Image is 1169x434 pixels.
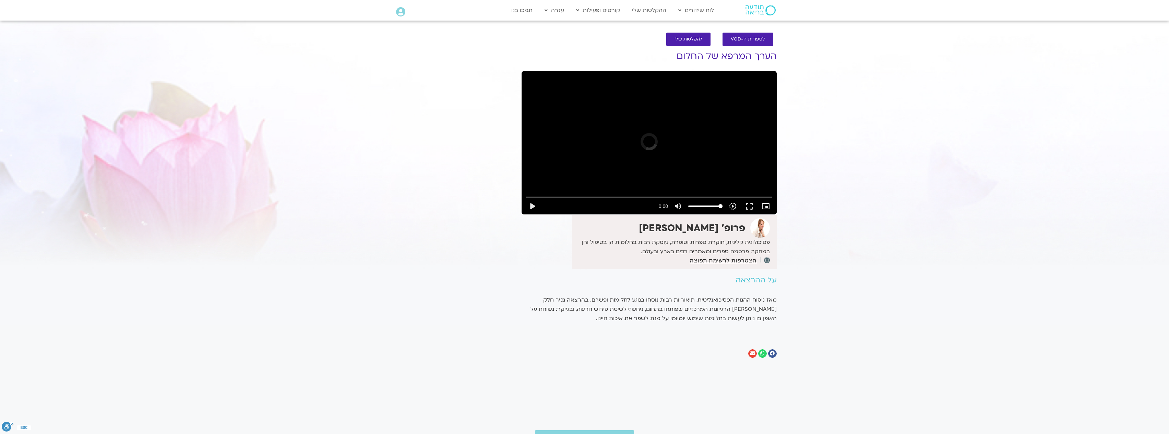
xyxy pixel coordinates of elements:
[522,51,777,61] h1: הערך המרפא של החלום
[574,238,770,256] p: פסיכולוגית קלינית, חוקרת ספרות וסופרת, עוסקת רבות בחלומות הן בטיפול והן במחקר, פרסמה ספרים ומאמרי...
[675,4,717,17] a: לוח שידורים
[573,4,623,17] a: קורסים ופעילות
[748,349,757,358] div: שיתוף ב email
[541,4,568,17] a: עזרה
[639,222,745,235] strong: פרופ׳ [PERSON_NAME]
[675,37,702,42] span: להקלטות שלי
[758,349,767,358] div: שיתוף ב whatsapp
[690,257,756,263] a: הצטרפות לרשימת תפוצה
[745,5,776,15] img: תודעה בריאה
[731,37,765,42] span: לספריית ה-VOD
[530,296,777,322] span: מאז ניסוח ההגות הפסיכואנליטית, תיאוריות רבות נוסחו בנוגע לחלומות ופשרם. בהרצאה נכיר חלק [PERSON_N...
[750,218,770,238] img: פרופ׳ רוית ראופמן
[768,349,777,358] div: שיתוף ב facebook
[522,276,777,284] h2: על ההרצאה
[666,33,711,46] a: להקלטות שלי
[508,4,536,17] a: תמכו בנו
[723,33,773,46] a: לספריית ה-VOD
[629,4,670,17] a: ההקלטות שלי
